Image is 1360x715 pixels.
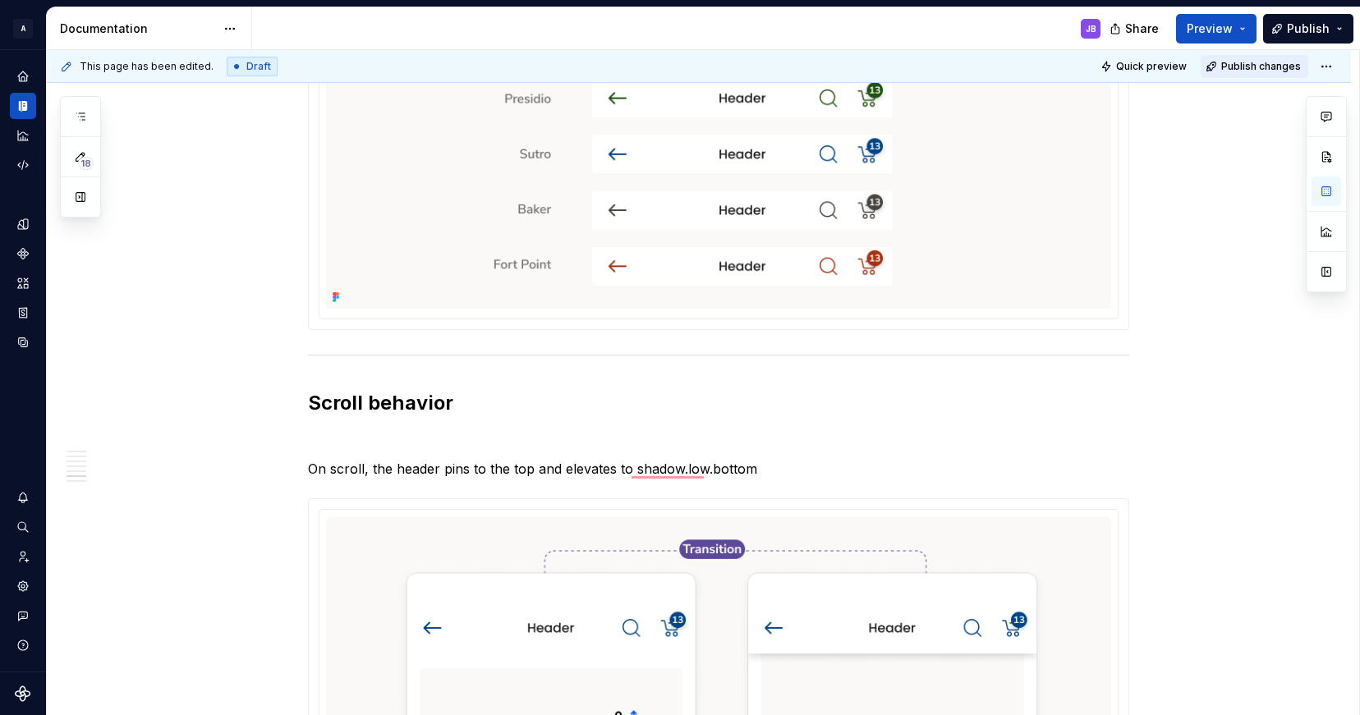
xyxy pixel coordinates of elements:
button: Publish changes [1201,55,1308,78]
button: Quick preview [1096,55,1194,78]
strong: Scroll behavior [308,391,453,415]
a: Data sources [10,329,36,355]
span: This page has been edited. [80,60,214,73]
div: JB [1086,22,1096,35]
a: Invite team [10,543,36,570]
span: Quick preview [1116,60,1187,73]
button: Publish [1263,14,1353,44]
a: Analytics [10,122,36,149]
a: Home [10,63,36,89]
button: A [3,11,43,46]
a: Design tokens [10,211,36,237]
button: Preview [1176,14,1257,44]
a: Assets [10,270,36,296]
a: Storybook stories [10,300,36,326]
span: 18 [78,157,94,170]
a: Code automation [10,152,36,178]
p: On scroll, the header pins to the top and elevates to shadow.low.bottom [308,459,1129,479]
span: Publish changes [1221,60,1301,73]
div: Documentation [60,21,215,37]
button: Notifications [10,484,36,511]
svg: Supernova Logo [15,685,31,702]
a: Documentation [10,93,36,119]
span: Publish [1287,21,1330,37]
span: Draft [246,60,271,73]
button: Search ⌘K [10,514,36,540]
button: Share [1101,14,1169,44]
a: Settings [10,573,36,599]
span: Preview [1187,21,1233,37]
span: Share [1125,21,1159,37]
a: Components [10,241,36,267]
button: Contact support [10,603,36,629]
div: A [13,19,33,39]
